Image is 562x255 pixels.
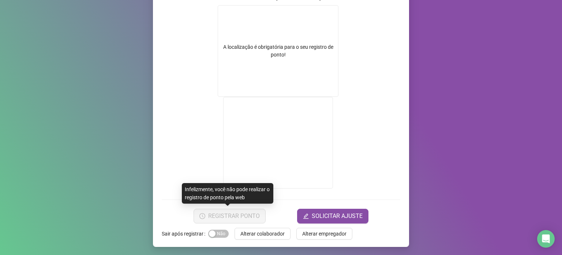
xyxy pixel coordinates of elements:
[218,43,338,59] div: A localização é obrigatória para o seu registro de ponto!
[296,228,352,240] button: Alterar empregador
[194,209,266,223] button: REGISTRAR PONTO
[537,230,555,248] div: Open Intercom Messenger
[235,228,291,240] button: Alterar colaborador
[303,213,309,219] span: edit
[312,212,363,221] span: SOLICITAR AJUSTE
[297,209,368,223] button: editSOLICITAR AJUSTE
[302,230,346,238] span: Alterar empregador
[240,230,285,238] span: Alterar colaborador
[162,228,208,240] label: Sair após registrar
[182,183,273,204] div: Infelizmente, você não pode realizar o registro de ponto pela web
